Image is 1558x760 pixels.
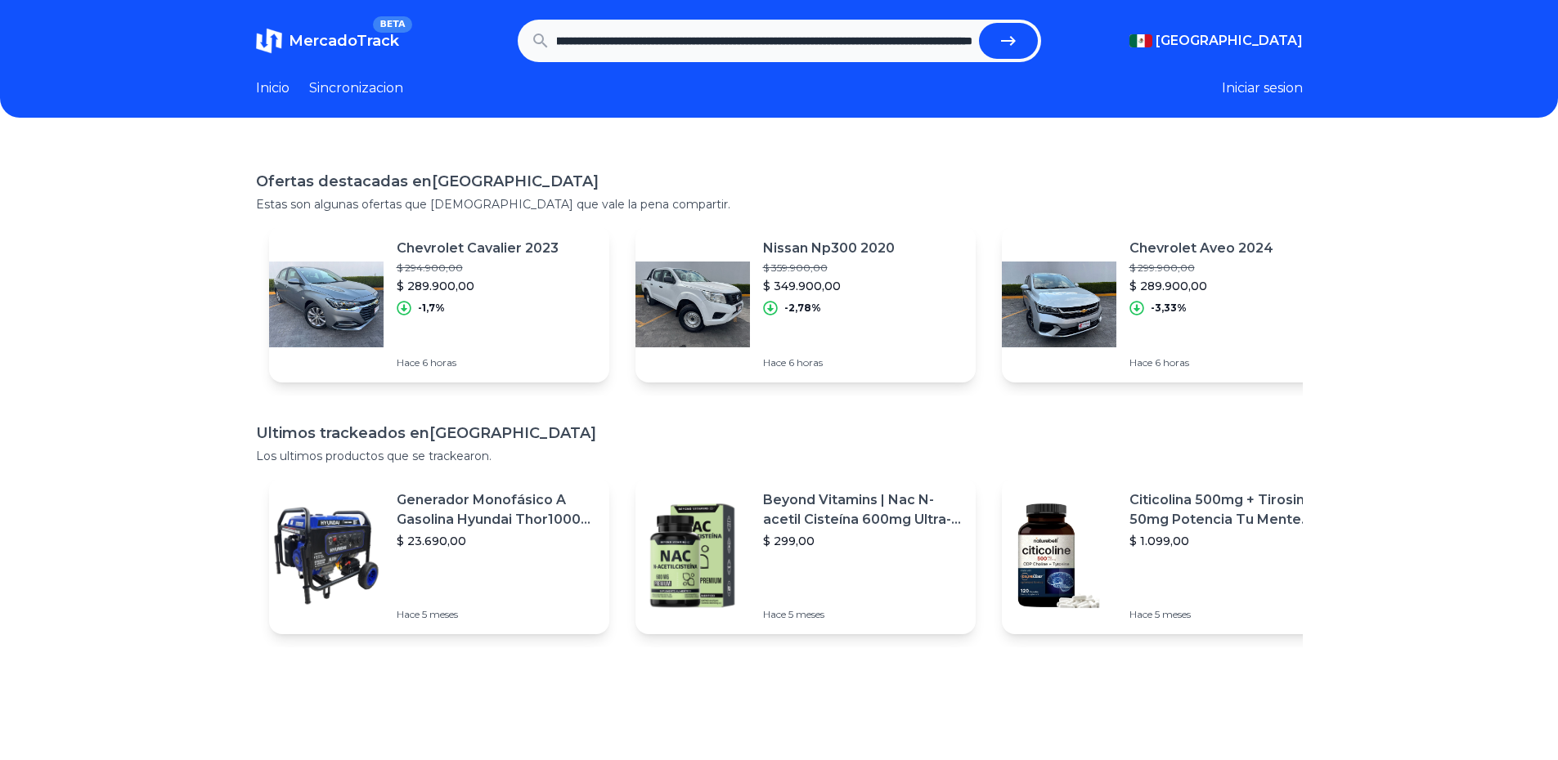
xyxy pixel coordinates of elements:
p: -2,78% [784,302,821,315]
p: Hace 5 meses [397,608,596,621]
p: Chevrolet Aveo 2024 [1129,239,1273,258]
img: Featured image [1002,498,1116,613]
a: Featured imageNissan Np300 2020$ 359.900,00$ 349.900,00-2,78%Hace 6 horas [635,226,976,382]
a: Sincronizacion [309,78,403,98]
span: BETA [373,16,411,33]
p: $ 289.900,00 [1129,278,1273,294]
p: $ 349.900,00 [763,278,895,294]
a: Inicio [256,78,290,98]
p: $ 23.690,00 [397,533,596,549]
a: Featured imageChevrolet Aveo 2024$ 299.900,00$ 289.900,00-3,33%Hace 6 horas [1002,226,1342,382]
p: $ 294.900,00 [397,262,559,275]
h1: Ofertas destacadas en [GEOGRAPHIC_DATA] [256,170,1303,193]
button: Iniciar sesion [1222,78,1303,98]
img: Featured image [269,247,384,361]
p: Hace 6 horas [1129,356,1273,369]
p: $ 359.900,00 [763,262,895,275]
span: MercadoTrack [289,32,399,50]
p: -3,33% [1151,302,1187,315]
p: Beyond Vitamins | Nac N-acetil Cisteína 600mg Ultra-premium Con Inulina De Agave (prebiótico Natu... [763,490,963,530]
button: [GEOGRAPHIC_DATA] [1129,31,1303,51]
img: Mexico [1129,34,1152,47]
a: Featured imageGenerador Monofásico A Gasolina Hyundai Thor10000 P 11.5 Kw$ 23.690,00Hace 5 meses [269,477,609,634]
a: Featured imageChevrolet Cavalier 2023$ 294.900,00$ 289.900,00-1,7%Hace 6 horas [269,226,609,382]
p: $ 289.900,00 [397,278,559,294]
span: [GEOGRAPHIC_DATA] [1156,31,1303,51]
img: Featured image [269,498,384,613]
img: Featured image [635,247,750,361]
p: $ 299,00 [763,533,963,549]
img: MercadoTrack [256,28,282,54]
p: -1,7% [418,302,445,315]
a: Featured imageBeyond Vitamins | Nac N-acetil Cisteína 600mg Ultra-premium Con Inulina De Agave (p... [635,477,976,634]
h1: Ultimos trackeados en [GEOGRAPHIC_DATA] [256,422,1303,445]
p: Hace 6 horas [397,356,559,369]
p: Nissan Np300 2020 [763,239,895,258]
a: MercadoTrackBETA [256,28,399,54]
p: Los ultimos productos que se trackearon. [256,448,1303,464]
p: Chevrolet Cavalier 2023 [397,239,559,258]
img: Featured image [1002,247,1116,361]
p: Hace 5 meses [1129,608,1329,621]
p: Estas son algunas ofertas que [DEMOGRAPHIC_DATA] que vale la pena compartir. [256,196,1303,212]
a: Featured imageCiticolina 500mg + Tirosina 50mg Potencia Tu Mente (120caps) Sabor Sin Sabor$ 1.099... [1002,477,1342,634]
img: Featured image [635,498,750,613]
p: Generador Monofásico A Gasolina Hyundai Thor10000 P 11.5 Kw [397,490,596,530]
p: $ 299.900,00 [1129,262,1273,275]
p: Hace 5 meses [763,608,963,621]
p: Hace 6 horas [763,356,895,369]
p: $ 1.099,00 [1129,533,1329,549]
p: Citicolina 500mg + Tirosina 50mg Potencia Tu Mente (120caps) Sabor Sin Sabor [1129,490,1329,530]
